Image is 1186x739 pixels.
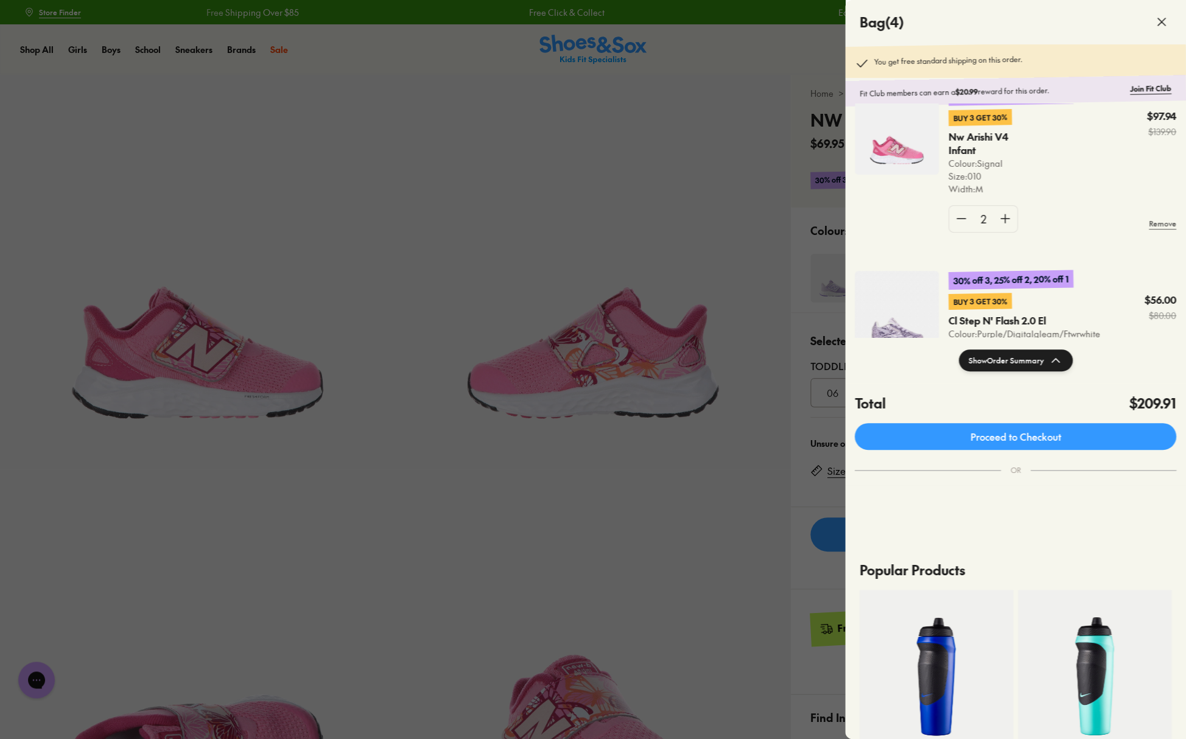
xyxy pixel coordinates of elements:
[949,314,1070,327] p: Cl Step N' Flash 2.0 El
[949,109,1012,126] p: Buy 3 Get 30%
[1001,455,1031,485] div: OR
[949,183,1038,195] p: Width : M
[1145,309,1176,322] s: $80.00
[1147,125,1176,138] s: $139.90
[949,293,1012,310] p: Buy 3 Get 30%
[949,170,1038,183] p: Size : 010
[855,423,1176,450] a: Proceed to Checkout
[1147,110,1176,123] p: $97.94
[949,130,1020,157] p: Nw Arishi V4 Infant
[860,550,1171,590] p: Popular Products
[955,86,978,97] b: $20.99
[6,4,43,41] button: Gorgias live chat
[860,12,904,32] h4: Bag ( 4 )
[855,393,886,413] h4: Total
[1130,83,1171,94] a: Join Fit Club
[855,500,1176,533] iframe: PayPal-paypal
[855,271,939,359] img: 4-552184.jpg
[959,349,1073,371] button: ShowOrder Summary
[1129,393,1176,413] h4: $209.91
[855,87,939,175] img: 4-551724.jpg
[949,157,1038,170] p: Colour: Signal
[949,270,1073,290] p: 30% off 3, 25% off 2, 20% off 1
[974,206,993,232] div: 2
[860,83,1125,99] p: Fit Club members can earn a reward for this order.
[949,86,1073,106] p: 30% off 3, 25% off 2, 20% off 1
[949,327,1100,340] p: Colour: Purple/Digitalgleam/Ftwrwhite
[874,54,1022,71] p: You get free standard shipping on this order.
[1145,293,1176,307] p: $56.00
